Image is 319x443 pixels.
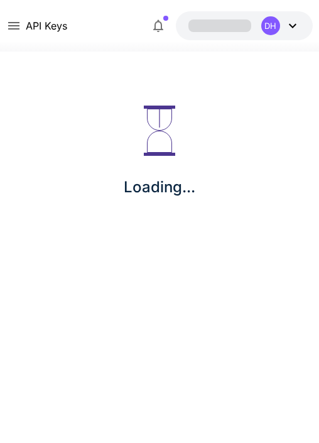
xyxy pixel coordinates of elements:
button: DH [176,11,313,40]
p: Loading... [124,176,195,199]
div: DH [261,16,280,35]
a: API Keys [26,18,67,33]
nav: breadcrumb [26,18,67,33]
